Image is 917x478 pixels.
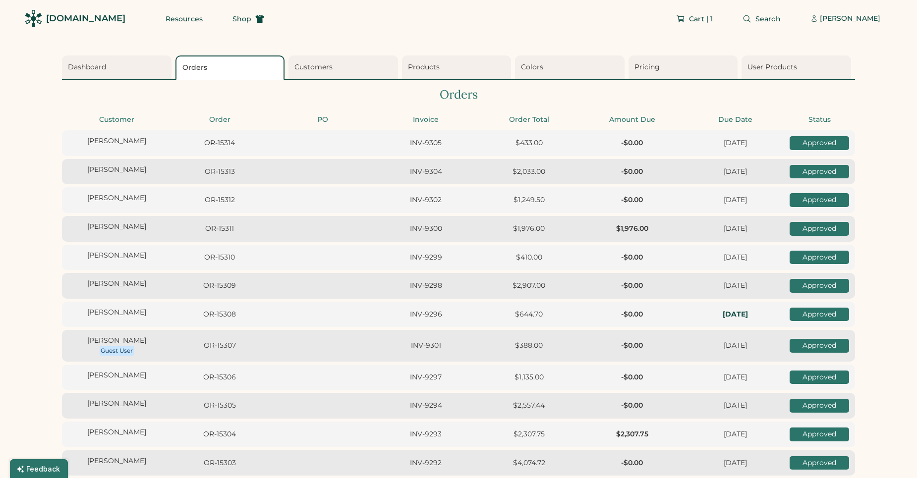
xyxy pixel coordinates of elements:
div: Approved [790,456,849,470]
div: OR-15303 [171,458,268,468]
div: $388.00 [480,341,577,351]
div: Approved [790,279,849,293]
div: OR-15310 [171,253,268,263]
div: INV-9298 [377,281,474,291]
div: User Products [747,62,848,72]
div: In-Hands: Mon, Sep 29, 2025 [687,310,784,319]
div: INV-9302 [377,195,474,205]
div: OR-15313 [171,167,268,177]
div: -$0.00 [583,281,681,291]
div: -$0.00 [583,195,681,205]
div: OR-15312 [171,195,268,205]
div: [DATE] [687,195,784,205]
div: $433.00 [480,138,577,148]
div: -$0.00 [583,310,681,319]
div: OR-15306 [171,372,268,382]
div: Status [790,115,849,125]
div: Approved [790,222,849,236]
span: Cart | 1 [689,15,713,22]
div: [PERSON_NAME] [68,251,165,261]
div: $644.70 [480,310,577,319]
div: INV-9293 [377,429,474,439]
span: Shop [232,15,251,22]
div: Dashboard [68,62,169,72]
div: Orders [62,86,855,103]
div: [DATE] [687,341,784,351]
div: Orders [182,63,281,73]
div: [DATE] [687,167,784,177]
div: [PERSON_NAME] [68,336,165,346]
div: -$0.00 [583,167,681,177]
div: [DATE] [687,429,784,439]
div: $1,135.00 [480,372,577,382]
div: [PERSON_NAME] [68,279,165,289]
div: Amount Due [583,115,681,125]
div: -$0.00 [583,372,681,382]
div: $4,074.72 [480,458,577,468]
div: $2,307.75 [480,429,577,439]
div: $410.00 [480,253,577,263]
div: $1,976.00 [480,224,577,234]
div: Customers [294,62,395,72]
div: [PERSON_NAME] [68,308,165,318]
div: [DATE] [687,253,784,263]
div: [DATE] [687,372,784,382]
button: Cart | 1 [664,9,725,29]
div: OR-15305 [171,401,268,411]
span: Search [755,15,781,22]
div: Approved [790,399,849,413]
div: Approved [790,165,849,179]
div: INV-9292 [377,458,474,468]
div: Approved [790,427,849,441]
div: -$0.00 [583,401,681,411]
div: INV-9296 [377,310,474,319]
div: [DATE] [687,458,784,468]
div: $2,907.00 [480,281,577,291]
div: Guest User [101,347,133,355]
div: OR-15314 [171,138,268,148]
button: Shop [221,9,276,29]
div: Approved [790,308,849,321]
div: $1,976.00 [583,224,681,234]
div: [PERSON_NAME] [68,136,165,146]
div: $2,557.44 [480,401,577,411]
div: INV-9304 [377,167,474,177]
div: -$0.00 [583,458,681,468]
div: [PERSON_NAME] [68,399,165,409]
div: -$0.00 [583,138,681,148]
div: $1,249.50 [480,195,577,205]
div: -$0.00 [583,253,681,263]
div: [PERSON_NAME] [68,165,165,175]
div: INV-9299 [377,253,474,263]
button: Search [731,9,793,29]
div: OR-15307 [171,341,268,351]
div: [PERSON_NAME] [68,371,165,380]
div: [PERSON_NAME] [68,456,165,466]
div: PO [274,115,371,125]
div: OR-15308 [171,310,268,319]
div: [PERSON_NAME] [68,427,165,437]
div: INV-9305 [377,138,474,148]
div: INV-9297 [377,372,474,382]
div: OR-15309 [171,281,268,291]
img: Rendered Logo - Screens [25,10,42,27]
div: [PERSON_NAME] [68,193,165,203]
div: [DOMAIN_NAME] [46,12,125,25]
div: [DATE] [687,224,784,234]
div: Approved [790,251,849,265]
div: [PERSON_NAME] [820,14,880,24]
div: Customer [68,115,165,125]
div: Due Date [687,115,784,125]
div: $2,033.00 [480,167,577,177]
div: INV-9301 [377,341,474,351]
div: INV-9294 [377,401,474,411]
div: [DATE] [687,401,784,411]
div: Approved [790,339,849,353]
div: Colors [521,62,622,72]
div: Approved [790,193,849,207]
div: Invoice [377,115,474,125]
div: Approved [790,371,849,384]
div: OR-15304 [171,429,268,439]
div: Products [408,62,509,72]
div: Order [171,115,268,125]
